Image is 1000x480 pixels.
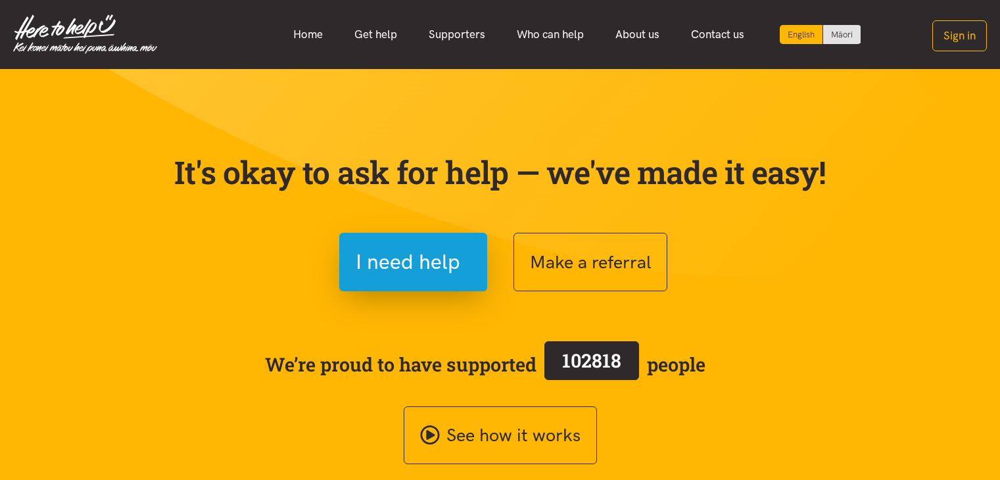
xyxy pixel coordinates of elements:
[780,25,861,44] div: Language toggle
[339,233,487,291] button: I need help
[536,339,647,390] a: 102818
[932,20,987,51] button: Sign in
[823,25,861,44] a: Switch to Te Reo Māori
[404,406,597,465] a: See how it works
[780,25,823,44] div: Current language
[513,233,667,291] button: Make a referral
[172,153,829,191] p: It's okay to ask for help — we've made it easy!
[675,20,760,49] a: Contact us
[562,348,621,373] span: 102818
[339,20,413,49] a: Get help
[413,20,501,49] a: Supporters
[356,245,460,279] span: I need help
[600,20,675,49] a: About us
[13,14,157,54] img: Home
[501,20,600,49] a: Who can help
[265,339,705,390] span: We’re proud to have supported people
[277,20,339,49] a: Home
